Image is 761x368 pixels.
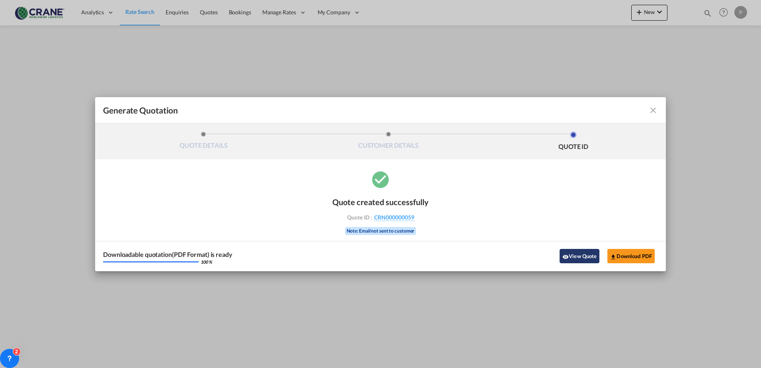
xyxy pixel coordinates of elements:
[648,106,658,115] md-icon: icon-close fg-AAA8AD cursor m-0
[610,254,617,260] md-icon: icon-download
[334,214,427,221] div: Quote ID :
[95,97,666,271] md-dialog: Generate QuotationQUOTE ...
[332,197,429,207] div: Quote created successfully
[103,105,178,115] span: Generate Quotation
[371,169,390,189] md-icon: icon-checkbox-marked-circle
[562,254,569,260] md-icon: icon-eye
[607,249,655,263] button: Download PDF
[201,260,212,264] div: 100 %
[560,249,599,263] button: icon-eyeView Quote
[345,227,416,235] div: Note: Email not sent to customer
[481,131,666,153] li: QUOTE ID
[103,251,232,258] div: Downloadable quotation(PDF Format) is ready
[374,214,414,221] span: CRN000000059
[296,131,481,153] li: CUSTOMER DETAILS
[111,131,296,153] li: QUOTE DETAILS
